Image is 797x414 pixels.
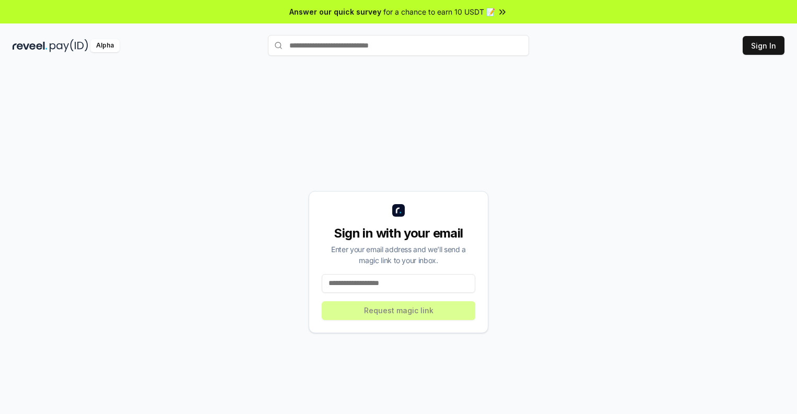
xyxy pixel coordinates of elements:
[322,244,475,266] div: Enter your email address and we’ll send a magic link to your inbox.
[322,225,475,242] div: Sign in with your email
[90,39,120,52] div: Alpha
[13,39,48,52] img: reveel_dark
[392,204,405,217] img: logo_small
[50,39,88,52] img: pay_id
[289,6,381,17] span: Answer our quick survey
[743,36,784,55] button: Sign In
[383,6,495,17] span: for a chance to earn 10 USDT 📝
